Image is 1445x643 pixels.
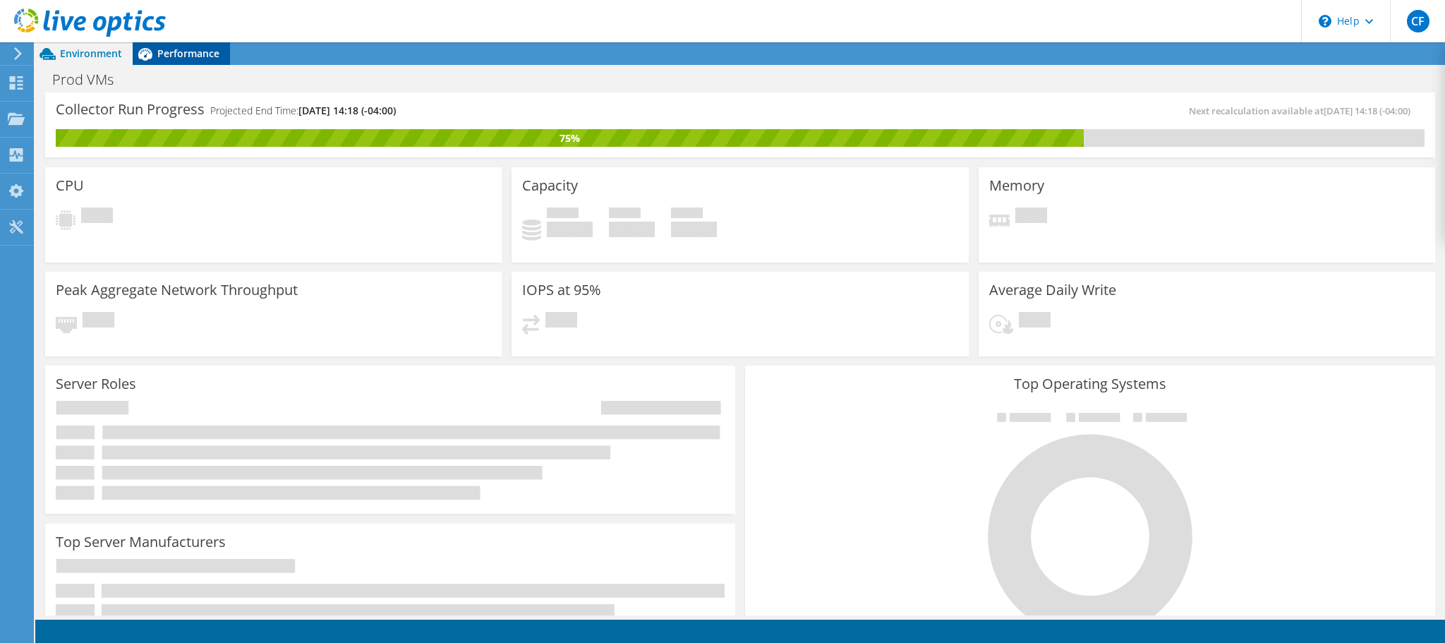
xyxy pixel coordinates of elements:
span: Pending [81,208,113,227]
h4: Projected End Time: [210,103,396,119]
span: Pending [1015,208,1047,227]
span: [DATE] 14:18 (-04:00) [1324,104,1410,117]
span: CF [1407,10,1429,32]
div: 75% [56,131,1084,146]
h3: Capacity [522,178,578,193]
span: Used [547,208,579,222]
h3: CPU [56,178,84,193]
h3: Top Operating Systems [756,376,1425,392]
span: Performance [157,47,219,60]
h3: Peak Aggregate Network Throughput [56,282,298,298]
svg: \n [1319,15,1331,28]
h3: Average Daily Write [989,282,1116,298]
h1: Prod VMs [46,72,135,88]
span: Pending [1019,312,1051,331]
h4: 0 GiB [671,222,717,237]
span: Next recalculation available at [1189,104,1417,117]
h3: IOPS at 95% [522,282,601,298]
h4: 0 GiB [547,222,593,237]
h3: Server Roles [56,376,136,392]
span: Total [671,208,703,222]
span: Pending [545,312,577,331]
h3: Top Server Manufacturers [56,534,226,550]
span: Free [609,208,641,222]
h3: Memory [989,178,1044,193]
h4: 0 GiB [609,222,655,237]
span: Pending [83,312,114,331]
span: Environment [60,47,122,60]
span: [DATE] 14:18 (-04:00) [298,104,396,117]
